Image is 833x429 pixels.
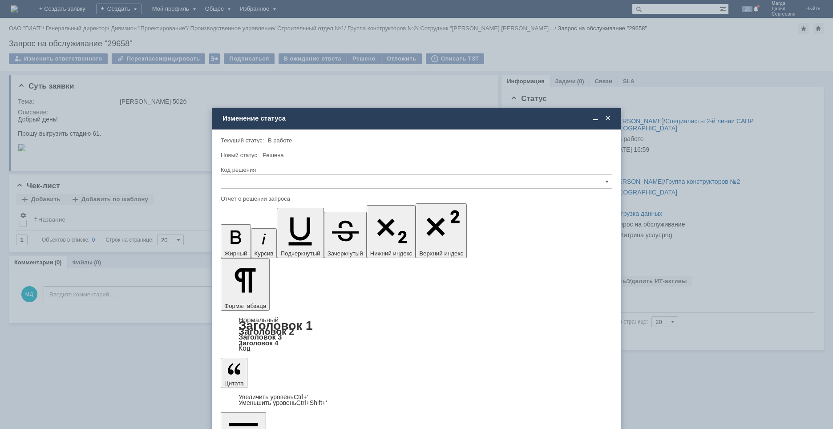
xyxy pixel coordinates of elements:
[239,319,313,332] a: Заголовок 1
[224,250,247,257] span: Жирный
[221,258,270,311] button: Формат абзаца
[280,250,320,257] span: Подчеркнутый
[221,224,251,258] button: Жирный
[255,250,274,257] span: Курсив
[296,399,327,406] span: Ctrl+Shift+'
[603,114,612,122] span: Закрыть
[221,394,612,406] div: Цитата
[370,250,412,257] span: Нижний индекс
[239,339,278,347] a: Заголовок 4
[224,380,244,387] span: Цитата
[251,228,277,258] button: Курсив
[294,393,308,401] span: Ctrl+'
[263,152,283,158] span: Решена
[591,114,600,122] span: Свернуть (Ctrl + M)
[239,333,282,341] a: Заголовок 3
[239,316,279,324] a: Нормальный
[239,393,308,401] a: Increase
[419,250,463,257] span: Верхний индекс
[222,114,612,122] div: Изменение статуса
[268,137,292,144] span: В работе
[221,317,612,352] div: Формат абзаца
[224,303,266,309] span: Формат абзаца
[239,344,251,352] a: Код
[367,205,416,258] button: Нижний индекс
[221,137,264,144] label: Текущий статус:
[221,358,247,388] button: Цитата
[221,152,259,158] label: Новый статус:
[328,250,363,257] span: Зачеркнутый
[277,208,323,258] button: Подчеркнутый
[221,167,611,173] div: Код решения
[239,326,294,336] a: Заголовок 2
[221,196,611,202] div: Отчет о решении запроса
[239,399,327,406] a: Decrease
[416,203,467,258] button: Верхний индекс
[324,212,367,258] button: Зачеркнутый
